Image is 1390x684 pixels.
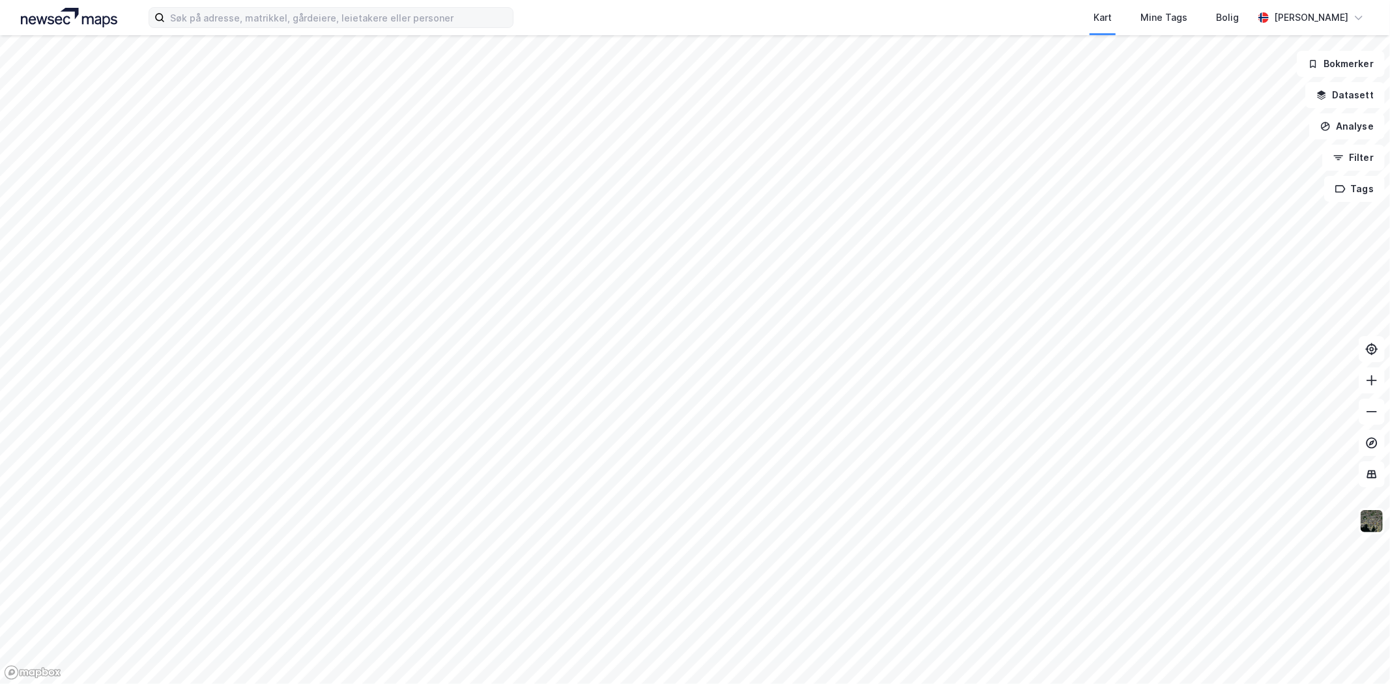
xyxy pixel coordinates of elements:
[1216,10,1239,25] div: Bolig
[1325,621,1390,684] iframe: Chat Widget
[165,8,513,27] input: Søk på adresse, matrikkel, gårdeiere, leietakere eller personer
[1274,10,1348,25] div: [PERSON_NAME]
[21,8,117,27] img: logo.a4113a55bc3d86da70a041830d287a7e.svg
[1093,10,1112,25] div: Kart
[1140,10,1187,25] div: Mine Tags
